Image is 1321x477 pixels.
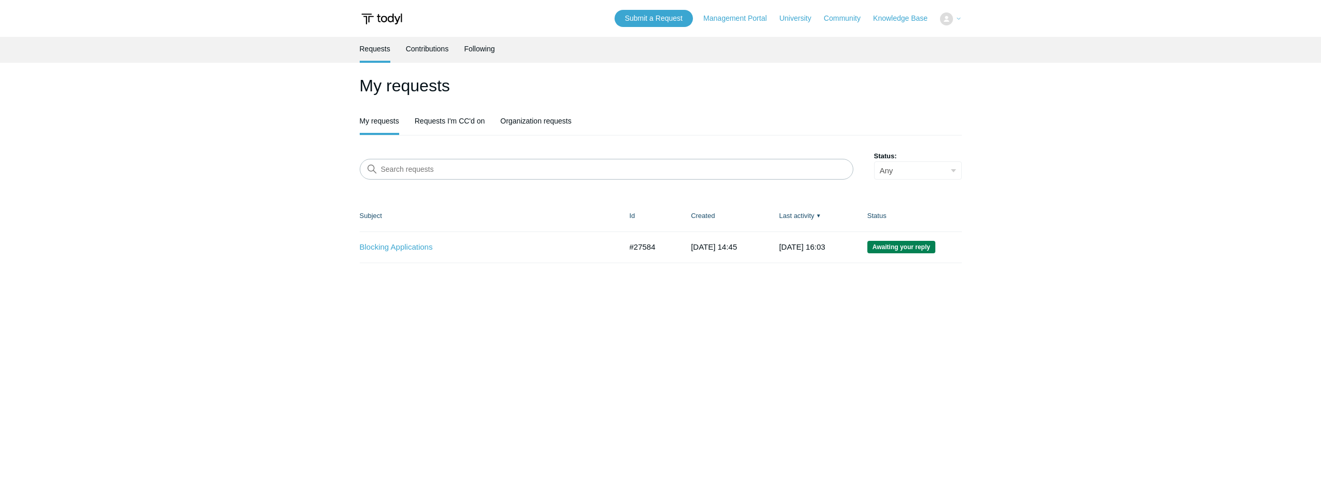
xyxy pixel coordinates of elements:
[857,200,962,231] th: Status
[824,13,871,24] a: Community
[873,13,938,24] a: Knowledge Base
[360,200,619,231] th: Subject
[867,241,935,253] span: We are waiting for you to respond
[691,212,715,220] a: Created
[464,37,495,61] a: Following
[779,212,814,220] a: Last activity▼
[360,159,853,180] input: Search requests
[874,151,962,161] label: Status:
[691,242,737,251] time: 2025-08-21T14:45:13+00:00
[779,242,825,251] time: 2025-08-25T16:03:37+00:00
[703,13,777,24] a: Management Portal
[415,109,485,133] a: Requests I'm CC'd on
[619,231,681,263] td: #27584
[360,9,404,29] img: Todyl Support Center Help Center home page
[360,73,962,98] h1: My requests
[500,109,571,133] a: Organization requests
[360,241,606,253] a: Blocking Applications
[619,200,681,231] th: Id
[779,13,821,24] a: University
[360,37,390,61] a: Requests
[406,37,449,61] a: Contributions
[816,212,821,220] span: ▼
[615,10,693,27] a: Submit a Request
[360,109,399,133] a: My requests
